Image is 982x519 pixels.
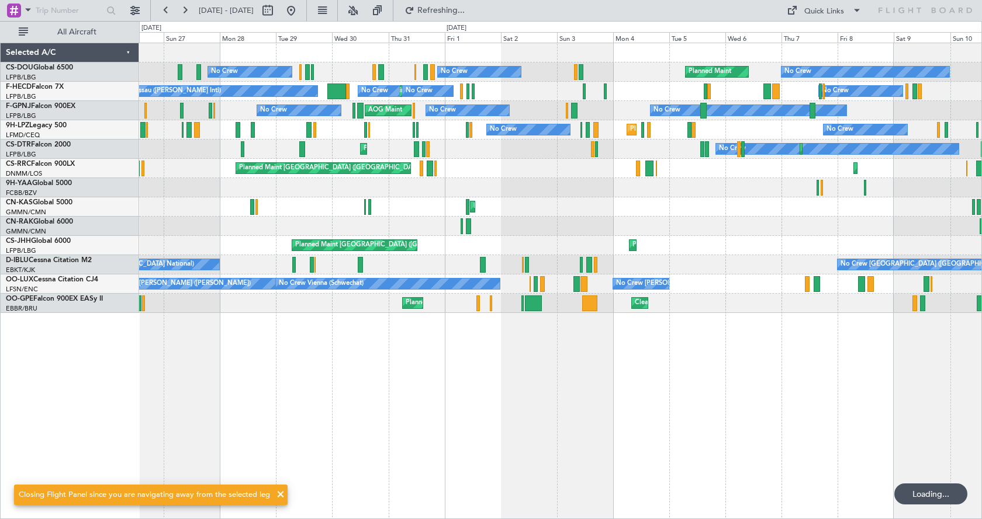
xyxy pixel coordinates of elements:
[501,32,557,43] div: Sat 2
[725,32,782,43] div: Wed 6
[635,294,830,312] div: Cleaning [GEOGRAPHIC_DATA] ([GEOGRAPHIC_DATA] National)
[36,2,103,19] input: Trip Number
[19,489,270,501] div: Closing Flight Panel since you are navigating away from the selected leg
[6,257,29,264] span: D-IBLU
[445,32,501,43] div: Fri 1
[6,161,31,168] span: CS-RRC
[6,73,36,82] a: LFPB/LBG
[13,23,127,41] button: All Aircraft
[332,32,388,43] div: Wed 30
[6,180,32,187] span: 9H-YAA
[406,294,617,312] div: Planned Maint [GEOGRAPHIC_DATA] ([GEOGRAPHIC_DATA] National)
[6,189,37,197] a: FCBB/BZV
[399,1,469,20] button: Refreshing...
[473,198,587,215] div: Planned Maint Olbia (Costa Smeralda)
[653,102,680,119] div: No Crew
[364,140,494,158] div: Planned Maint Nice ([GEOGRAPHIC_DATA])
[447,23,466,33] div: [DATE]
[110,275,251,292] div: No Crew [PERSON_NAME] ([PERSON_NAME])
[6,83,64,90] a: F-HECDFalcon 7X
[279,275,364,292] div: No Crew Vienna (Schwechat)
[6,141,31,148] span: CS-DTR
[827,121,853,138] div: No Crew
[164,32,220,43] div: Sun 27
[199,5,254,16] span: [DATE] - [DATE]
[276,32,332,43] div: Tue 29
[441,63,468,81] div: No Crew
[669,32,725,43] div: Tue 5
[804,6,844,18] div: Quick Links
[616,275,756,292] div: No Crew [PERSON_NAME] ([PERSON_NAME])
[6,169,42,178] a: DNMM/LOS
[30,28,123,36] span: All Aircraft
[295,236,479,254] div: Planned Maint [GEOGRAPHIC_DATA] ([GEOGRAPHIC_DATA])
[6,150,36,159] a: LFPB/LBG
[6,238,31,245] span: CS-JHH
[6,276,98,283] a: OO-LUXCessna Citation CJ4
[429,102,456,119] div: No Crew
[781,1,867,20] button: Quick Links
[6,199,72,206] a: CN-KASGlobal 5000
[406,82,433,100] div: No Crew
[361,82,388,100] div: No Crew
[6,266,35,274] a: EBKT/KJK
[417,6,466,15] span: Refreshing...
[260,102,287,119] div: No Crew
[6,238,71,245] a: CS-JHHGlobal 6000
[239,159,423,177] div: Planned Maint [GEOGRAPHIC_DATA] ([GEOGRAPHIC_DATA])
[838,32,894,43] div: Fri 8
[613,32,669,43] div: Mon 4
[6,295,103,302] a: OO-GPEFalcon 900EX EASy II
[211,63,238,81] div: No Crew
[6,64,73,71] a: CS-DOUGlobal 6500
[6,304,37,313] a: EBBR/BRU
[689,63,731,81] div: Planned Maint
[220,32,276,43] div: Mon 28
[6,103,75,110] a: F-GPNJFalcon 900EX
[6,218,33,225] span: CN-RAK
[6,257,92,264] a: D-IBLUCessna Citation M2
[389,32,445,43] div: Thu 31
[822,82,849,100] div: No Crew
[6,103,31,110] span: F-GPNJ
[6,180,72,187] a: 9H-YAAGlobal 5000
[6,112,36,120] a: LFPB/LBG
[6,285,38,294] a: LFSN/ENC
[6,161,75,168] a: CS-RRCFalcon 900LX
[6,246,36,255] a: LFPB/LBG
[6,141,71,148] a: CS-DTRFalcon 2000
[6,218,73,225] a: CN-RAKGlobal 6000
[557,32,613,43] div: Sun 3
[6,295,33,302] span: OO-GPE
[630,121,760,138] div: Planned Maint Nice ([GEOGRAPHIC_DATA])
[6,83,32,90] span: F-HECD
[6,131,40,140] a: LFMD/CEQ
[894,483,967,504] div: Loading...
[719,140,746,158] div: No Crew
[6,122,29,129] span: 9H-LPZ
[784,63,811,81] div: No Crew
[6,122,67,129] a: 9H-LPZLegacy 500
[6,92,36,101] a: LFPB/LBG
[101,82,221,100] div: No Crew Nassau ([PERSON_NAME] Intl)
[632,236,817,254] div: Planned Maint [GEOGRAPHIC_DATA] ([GEOGRAPHIC_DATA])
[782,32,838,43] div: Thu 7
[6,199,33,206] span: CN-KAS
[368,102,402,119] div: AOG Maint
[490,121,517,138] div: No Crew
[6,276,33,283] span: OO-LUX
[6,64,33,71] span: CS-DOU
[6,208,46,217] a: GMMN/CMN
[894,32,950,43] div: Sat 9
[6,227,46,236] a: GMMN/CMN
[141,23,161,33] div: [DATE]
